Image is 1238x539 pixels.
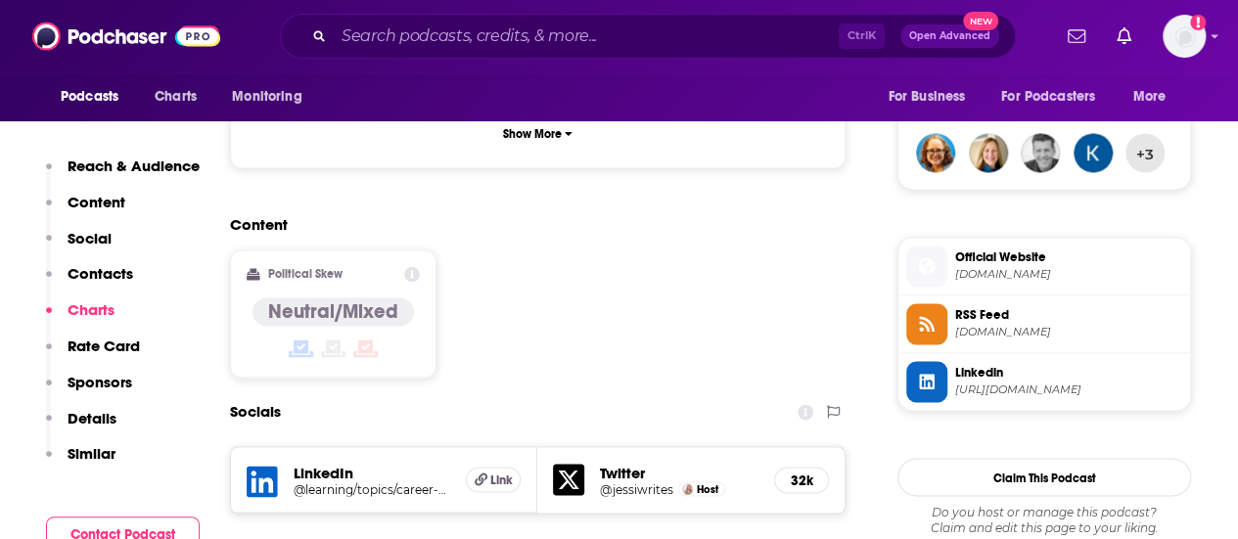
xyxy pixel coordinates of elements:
button: Claim This Podcast [897,458,1191,496]
h5: 32k [791,472,812,488]
button: open menu [988,78,1123,115]
button: open menu [47,78,144,115]
span: Official Website [955,248,1182,266]
button: open menu [1120,78,1191,115]
button: +3 [1125,133,1165,172]
p: Sponsors [68,373,132,391]
span: For Podcasters [1001,83,1095,111]
p: Similar [68,444,115,463]
button: open menu [874,78,989,115]
button: Content [46,193,125,229]
a: Show notifications dropdown [1109,20,1139,53]
span: Charts [155,83,197,111]
span: linkedin.com [955,267,1182,282]
p: Reach & Audience [68,157,200,175]
span: Logged in as LBraverman [1163,15,1206,58]
p: Rate Card [68,337,140,355]
img: Jessi Hempel [682,483,693,494]
p: Charts [68,300,115,319]
img: sstorm [916,133,955,172]
span: RSS Feed [955,306,1182,324]
p: Details [68,409,116,427]
span: Podcasts [61,83,118,111]
h2: Socials [230,393,281,430]
a: Linkedin[URL][DOMAIN_NAME] [906,361,1182,402]
span: New [963,12,998,30]
span: Open Advanced [909,31,990,41]
a: RSS Feed[DOMAIN_NAME] [906,303,1182,344]
div: Search podcasts, credits, & more... [280,14,1016,59]
span: Monitoring [232,83,301,111]
button: Social [46,229,112,265]
h2: Content [230,215,830,234]
button: Details [46,409,116,445]
div: Claim and edit this page to your liking. [897,504,1191,535]
h4: Neutral/Mixed [268,299,398,324]
img: petebehrens [1021,133,1060,172]
h2: Political Skew [268,267,343,281]
button: Contacts [46,264,133,300]
span: Linkedin [955,364,1182,382]
img: Podchaser - Follow, Share and Rate Podcasts [32,18,220,55]
a: @jessiwrites [600,481,673,496]
span: https://www.linkedin.com/in/learning/topics/career-development-5 [955,382,1182,397]
p: Social [68,229,112,247]
button: open menu [218,78,327,115]
p: Show More [503,127,562,141]
button: Reach & Audience [46,157,200,193]
span: For Business [888,83,965,111]
img: User Profile [1163,15,1206,58]
input: Search podcasts, credits, & more... [334,21,839,52]
a: @learning/topics/career-development-5 [294,481,450,496]
span: Do you host or manage this podcast? [897,504,1191,519]
button: Similar [46,444,115,480]
a: Link [466,467,521,492]
button: Show More [247,115,829,152]
svg: Add a profile image [1190,15,1206,30]
a: Charts [142,78,208,115]
span: Host [697,482,718,495]
span: Ctrl K [839,23,885,49]
a: Official Website[DOMAIN_NAME] [906,246,1182,287]
button: Charts [46,300,115,337]
img: kristen42280 [1074,133,1113,172]
p: Content [68,193,125,211]
p: Contacts [68,264,133,283]
button: Open AdvancedNew [900,24,999,48]
button: Sponsors [46,373,132,409]
button: Show profile menu [1163,15,1206,58]
button: Rate Card [46,337,140,373]
span: More [1133,83,1167,111]
span: Link [490,472,513,487]
img: karinmcgrath [969,133,1008,172]
a: Show notifications dropdown [1060,20,1093,53]
span: feeds.megaphone.fm [955,325,1182,339]
h5: LinkedIn [294,463,450,481]
h5: Twitter [600,463,757,481]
